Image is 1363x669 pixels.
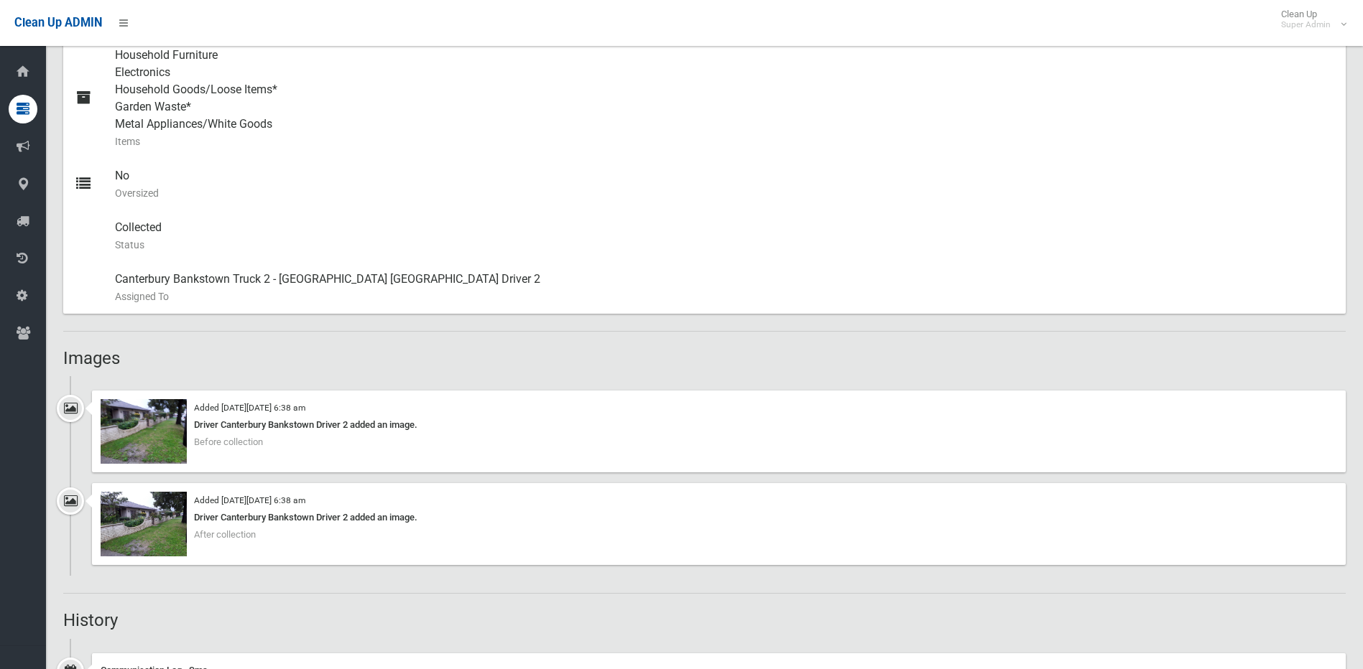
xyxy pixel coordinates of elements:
[101,399,187,464] img: 2025-08-2006.38.31518104389238660423.jpg
[115,159,1334,210] div: No
[101,509,1337,526] div: Driver Canterbury Bankstown Driver 2 added an image.
[63,611,1346,630] h2: History
[115,236,1334,253] small: Status
[194,495,305,505] small: Added [DATE][DATE] 6:38 am
[14,16,102,29] span: Clean Up ADMIN
[194,529,256,540] span: After collection
[115,184,1334,202] small: Oversized
[63,349,1346,368] h2: Images
[115,133,1334,150] small: Items
[101,492,187,556] img: 2025-08-2006.38.392855690122701789701.jpg
[115,262,1334,314] div: Canterbury Bankstown Truck 2 - [GEOGRAPHIC_DATA] [GEOGRAPHIC_DATA] Driver 2
[194,403,305,413] small: Added [DATE][DATE] 6:38 am
[101,416,1337,434] div: Driver Canterbury Bankstown Driver 2 added an image.
[115,288,1334,305] small: Assigned To
[1281,19,1331,30] small: Super Admin
[1274,9,1345,30] span: Clean Up
[115,38,1334,159] div: Household Furniture Electronics Household Goods/Loose Items* Garden Waste* Metal Appliances/White...
[194,436,263,447] span: Before collection
[115,210,1334,262] div: Collected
